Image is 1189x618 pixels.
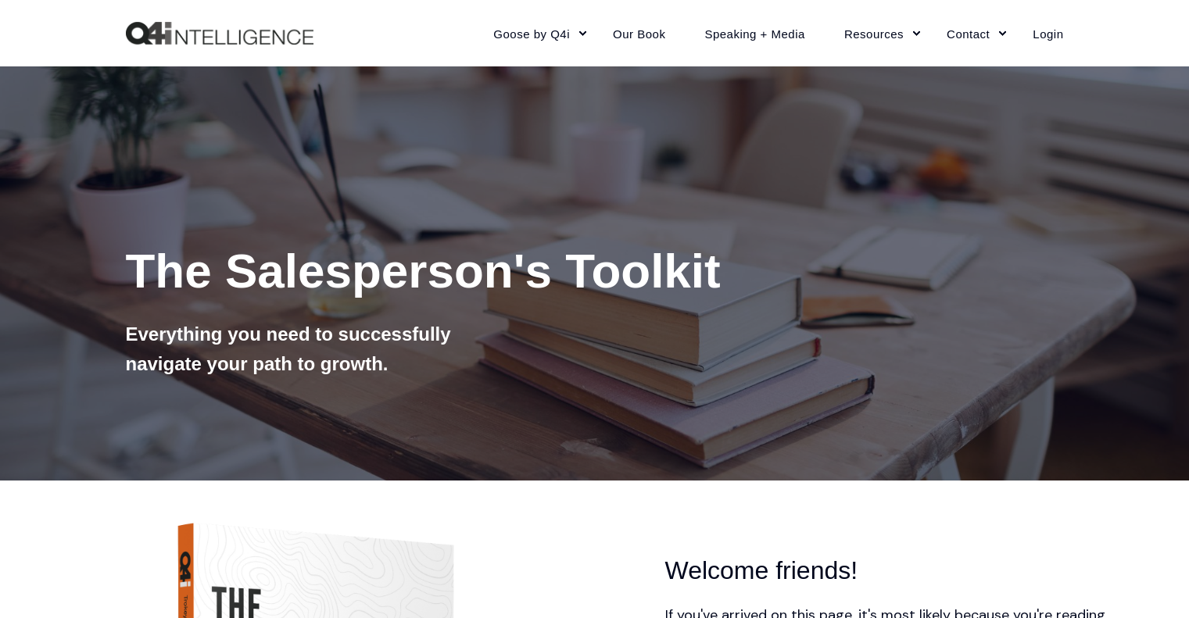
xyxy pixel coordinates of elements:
[665,551,1119,591] h3: Welcome friends!
[126,22,313,45] a: Back to Home
[126,244,721,298] span: The Salesperson's Toolkit
[126,22,313,45] img: Q4intelligence, LLC logo
[126,320,517,379] h4: Everything you need to successfully navigate your path to growth.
